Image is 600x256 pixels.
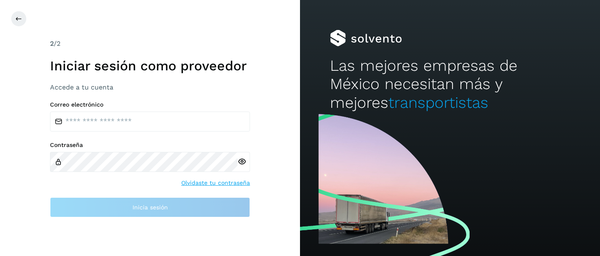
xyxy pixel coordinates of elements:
[50,142,250,149] label: Contraseña
[50,197,250,217] button: Inicia sesión
[132,204,168,210] span: Inicia sesión
[330,57,570,112] h2: Las mejores empresas de México necesitan más y mejores
[50,101,250,108] label: Correo electrónico
[50,39,250,49] div: /2
[50,83,250,91] h3: Accede a tu cuenta
[181,179,250,187] a: Olvidaste tu contraseña
[388,94,488,112] span: transportistas
[50,40,54,47] span: 2
[50,58,250,74] h1: Iniciar sesión como proveedor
